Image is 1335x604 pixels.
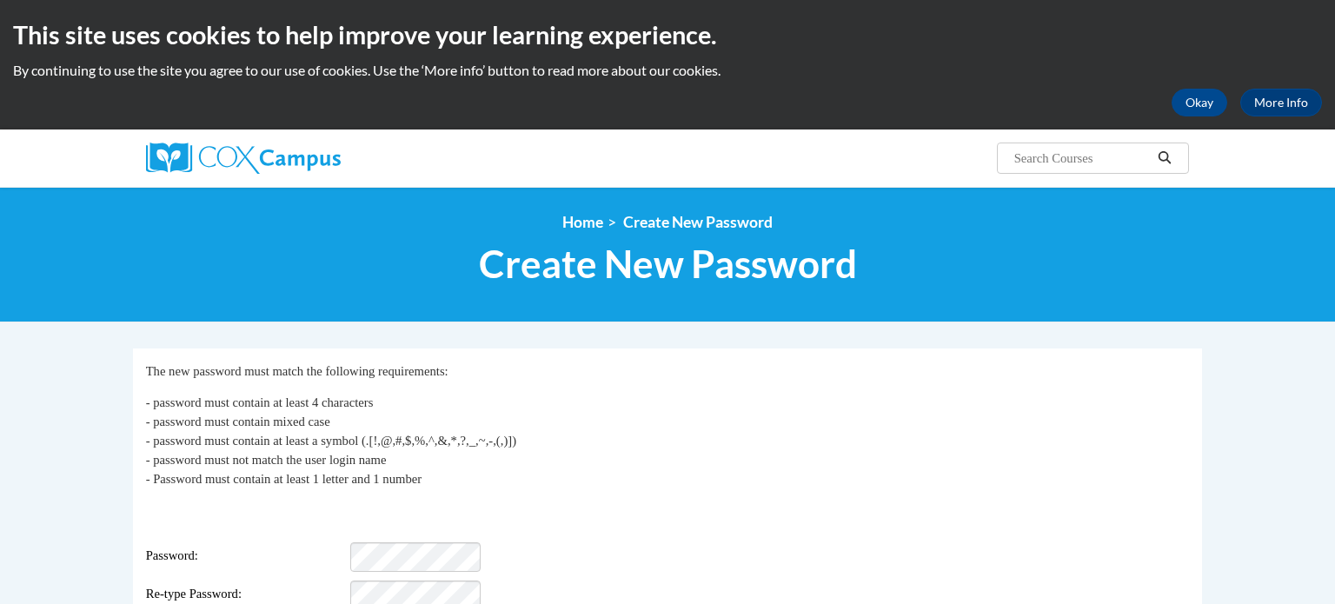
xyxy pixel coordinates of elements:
[146,364,448,378] span: The new password must match the following requirements:
[146,143,476,174] a: Cox Campus
[623,213,773,231] span: Create New Password
[146,395,516,486] span: - password must contain at least 4 characters - password must contain mixed case - password must ...
[13,61,1322,80] p: By continuing to use the site you agree to our use of cookies. Use the ‘More info’ button to read...
[146,547,348,566] span: Password:
[479,241,857,287] span: Create New Password
[1240,89,1322,116] a: More Info
[146,585,348,604] span: Re-type Password:
[13,17,1322,52] h2: This site uses cookies to help improve your learning experience.
[146,143,341,174] img: Cox Campus
[1013,148,1152,169] input: Search Courses
[562,213,603,231] a: Home
[1152,148,1178,169] button: Search
[1172,89,1227,116] button: Okay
